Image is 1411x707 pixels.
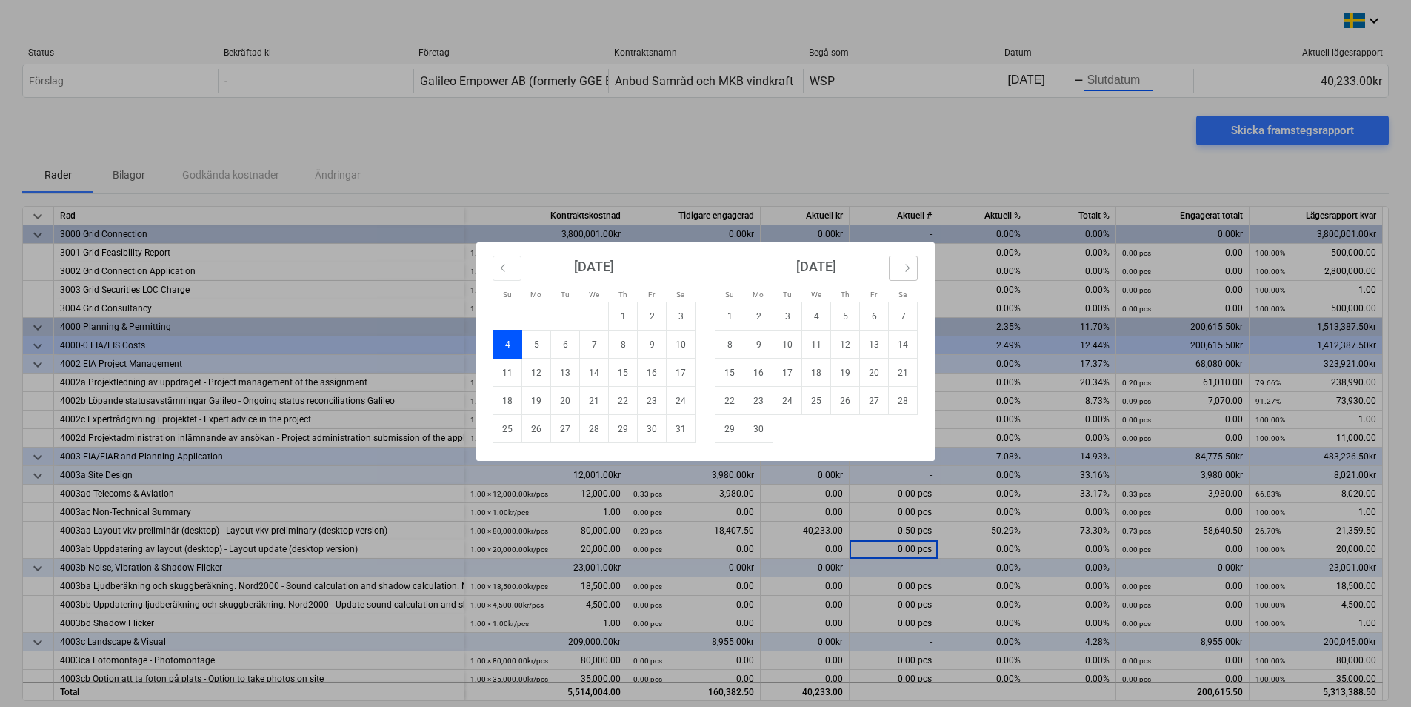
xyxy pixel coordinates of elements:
td: Choose Thursday, May 1, 2025 as your check-out date. It's available. [609,302,638,331]
td: Choose Saturday, May 31, 2025 as your check-out date. It's available. [667,415,696,443]
td: Choose Monday, June 30, 2025 as your check-out date. It's available. [744,415,773,443]
small: Sa [676,291,684,299]
td: Choose Wednesday, May 28, 2025 as your check-out date. It's available. [580,415,609,443]
td: Choose Sunday, June 29, 2025 as your check-out date. It's available. [715,415,744,443]
td: Choose Saturday, June 14, 2025 as your check-out date. It's available. [889,331,918,359]
td: Choose Wednesday, June 11, 2025 as your check-out date. It's available. [802,331,831,359]
td: Choose Thursday, May 15, 2025 as your check-out date. It's available. [609,359,638,387]
td: Choose Sunday, June 1, 2025 as your check-out date. It's available. [715,302,744,331]
td: Choose Tuesday, June 3, 2025 as your check-out date. It's available. [773,302,802,331]
td: Choose Tuesday, May 13, 2025 as your check-out date. It's available. [551,359,580,387]
td: Choose Monday, May 19, 2025 as your check-out date. It's available. [522,387,551,415]
td: Choose Saturday, May 3, 2025 as your check-out date. It's available. [667,302,696,331]
td: Choose Saturday, June 28, 2025 as your check-out date. It's available. [889,387,918,415]
td: Choose Saturday, May 24, 2025 as your check-out date. It's available. [667,387,696,415]
td: Choose Sunday, June 22, 2025 as your check-out date. It's available. [715,387,744,415]
td: Choose Thursday, May 29, 2025 as your check-out date. It's available. [609,415,638,443]
td: Choose Friday, June 20, 2025 as your check-out date. It's available. [860,359,889,387]
td: Choose Wednesday, May 21, 2025 as your check-out date. It's available. [580,387,609,415]
td: Choose Sunday, June 8, 2025 as your check-out date. It's available. [715,331,744,359]
td: Choose Thursday, June 19, 2025 as your check-out date. It's available. [831,359,860,387]
small: Tu [783,291,792,299]
td: Choose Monday, June 16, 2025 as your check-out date. It's available. [744,359,773,387]
td: Choose Monday, May 12, 2025 as your check-out date. It's available. [522,359,551,387]
td: Choose Tuesday, June 24, 2025 as your check-out date. It's available. [773,387,802,415]
td: Choose Friday, June 6, 2025 as your check-out date. It's available. [860,302,889,331]
td: Choose Thursday, June 12, 2025 as your check-out date. It's available. [831,331,860,359]
td: Choose Thursday, June 5, 2025 as your check-out date. It's available. [831,302,860,331]
td: Choose Sunday, May 11, 2025 as your check-out date. It's available. [493,359,522,387]
td: Choose Thursday, May 22, 2025 as your check-out date. It's available. [609,387,638,415]
td: Choose Wednesday, May 14, 2025 as your check-out date. It's available. [580,359,609,387]
td: Choose Monday, June 23, 2025 as your check-out date. It's available. [744,387,773,415]
small: We [811,291,821,299]
button: Move backward to switch to the previous month. [493,256,521,281]
td: Choose Tuesday, June 10, 2025 as your check-out date. It's available. [773,331,802,359]
td: Choose Monday, May 5, 2025 as your check-out date. It's available. [522,331,551,359]
button: Move forward to switch to the next month. [889,256,918,281]
small: Th [841,291,850,299]
td: Choose Saturday, June 7, 2025 as your check-out date. It's available. [889,302,918,331]
small: We [589,291,599,299]
td: Choose Friday, May 2, 2025 as your check-out date. It's available. [638,302,667,331]
td: Choose Saturday, June 21, 2025 as your check-out date. It's available. [889,359,918,387]
td: Choose Wednesday, May 7, 2025 as your check-out date. It's available. [580,331,609,359]
small: Fr [648,291,655,299]
small: Mo [753,291,764,299]
td: Choose Tuesday, May 6, 2025 as your check-out date. It's available. [551,331,580,359]
td: Choose Sunday, May 18, 2025 as your check-out date. It's available. [493,387,522,415]
small: Tu [561,291,570,299]
td: Choose Friday, May 9, 2025 as your check-out date. It's available. [638,331,667,359]
td: Choose Tuesday, June 17, 2025 as your check-out date. It's available. [773,359,802,387]
td: Choose Friday, May 30, 2025 as your check-out date. It's available. [638,415,667,443]
small: Su [503,291,512,299]
td: Choose Wednesday, June 18, 2025 as your check-out date. It's available. [802,359,831,387]
td: Choose Thursday, May 8, 2025 as your check-out date. It's available. [609,331,638,359]
strong: [DATE] [574,259,614,274]
td: Selected. Sunday, May 4, 2025 [493,331,522,359]
td: Choose Saturday, May 10, 2025 as your check-out date. It's available. [667,331,696,359]
td: Choose Friday, May 16, 2025 as your check-out date. It's available. [638,359,667,387]
td: Choose Monday, June 2, 2025 as your check-out date. It's available. [744,302,773,331]
td: Choose Wednesday, June 4, 2025 as your check-out date. It's available. [802,302,831,331]
div: Calendar [476,242,935,461]
td: Choose Friday, June 27, 2025 as your check-out date. It's available. [860,387,889,415]
small: Sa [898,291,907,299]
strong: [DATE] [796,259,836,274]
td: Choose Saturday, May 17, 2025 as your check-out date. It's available. [667,359,696,387]
td: Choose Wednesday, June 25, 2025 as your check-out date. It's available. [802,387,831,415]
td: Choose Monday, June 9, 2025 as your check-out date. It's available. [744,331,773,359]
td: Choose Friday, June 13, 2025 as your check-out date. It's available. [860,331,889,359]
td: Choose Tuesday, May 20, 2025 as your check-out date. It's available. [551,387,580,415]
td: Choose Friday, May 23, 2025 as your check-out date. It's available. [638,387,667,415]
td: Choose Sunday, June 15, 2025 as your check-out date. It's available. [715,359,744,387]
small: Mo [530,291,541,299]
small: Th [618,291,627,299]
td: Choose Thursday, June 26, 2025 as your check-out date. It's available. [831,387,860,415]
td: Choose Monday, May 26, 2025 as your check-out date. It's available. [522,415,551,443]
td: Choose Tuesday, May 27, 2025 as your check-out date. It's available. [551,415,580,443]
small: Fr [870,291,877,299]
td: Choose Sunday, May 25, 2025 as your check-out date. It's available. [493,415,522,443]
small: Su [725,291,734,299]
